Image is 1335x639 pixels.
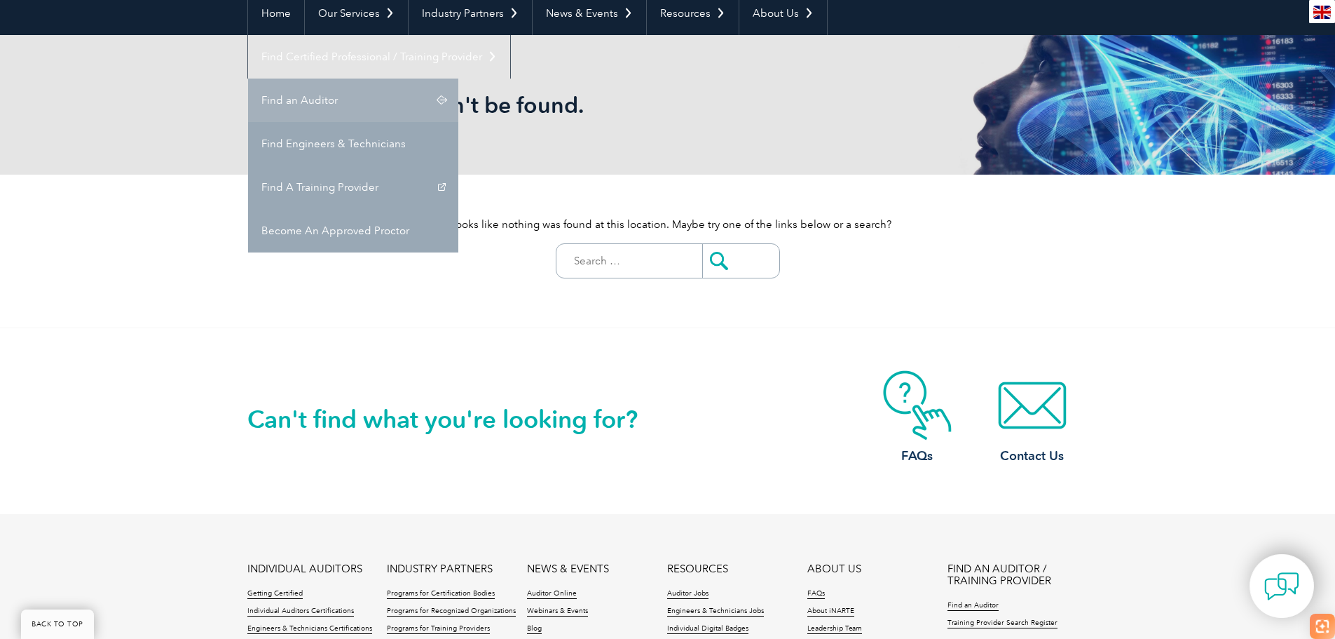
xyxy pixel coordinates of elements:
[976,370,1088,440] img: contact-email.webp
[387,563,493,575] a: INDUSTRY PARTNERS
[527,624,542,634] a: Blog
[247,607,354,617] a: Individual Auditors Certifications
[248,166,458,209] a: Find A Training Provider
[976,448,1088,465] h3: Contact Us
[702,244,779,278] input: Submit
[247,589,303,599] a: Getting Certified
[248,122,458,166] a: Find Engineers & Technicians
[667,624,748,634] a: Individual Digital Badges
[247,563,362,575] a: INDIVIDUAL AUDITORS
[667,563,728,575] a: RESOURCES
[1313,6,1331,19] img: en
[667,589,708,599] a: Auditor Jobs
[21,610,94,639] a: BACK TO TOP
[248,209,458,253] a: Become An Approved Proctor
[861,370,973,440] img: contact-faq.webp
[387,607,516,617] a: Programs for Recognized Organizations
[527,589,577,599] a: Auditor Online
[976,370,1088,465] a: Contact Us
[527,607,588,617] a: Webinars & Events
[387,624,490,634] a: Programs for Training Providers
[947,601,999,611] a: Find an Auditor
[807,563,861,575] a: ABOUT US
[247,408,668,431] h2: Can't find what you're looking for?
[861,448,973,465] h3: FAQs
[248,35,510,79] a: Find Certified Professional / Training Provider
[667,607,764,617] a: Engineers & Technicians Jobs
[247,91,786,119] h1: Oops! That page can't be found.
[1264,569,1299,604] img: contact-chat.png
[527,563,609,575] a: NEWS & EVENTS
[947,563,1088,587] a: FIND AN AUDITOR / TRAINING PROVIDER
[807,607,854,617] a: About iNARTE
[807,589,825,599] a: FAQs
[248,79,458,122] a: Find an Auditor
[247,217,1088,232] p: It looks like nothing was found at this location. Maybe try one of the links below or a search?
[947,619,1057,628] a: Training Provider Search Register
[861,370,973,465] a: FAQs
[807,624,862,634] a: Leadership Team
[387,589,495,599] a: Programs for Certification Bodies
[247,624,372,634] a: Engineers & Technicians Certifications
